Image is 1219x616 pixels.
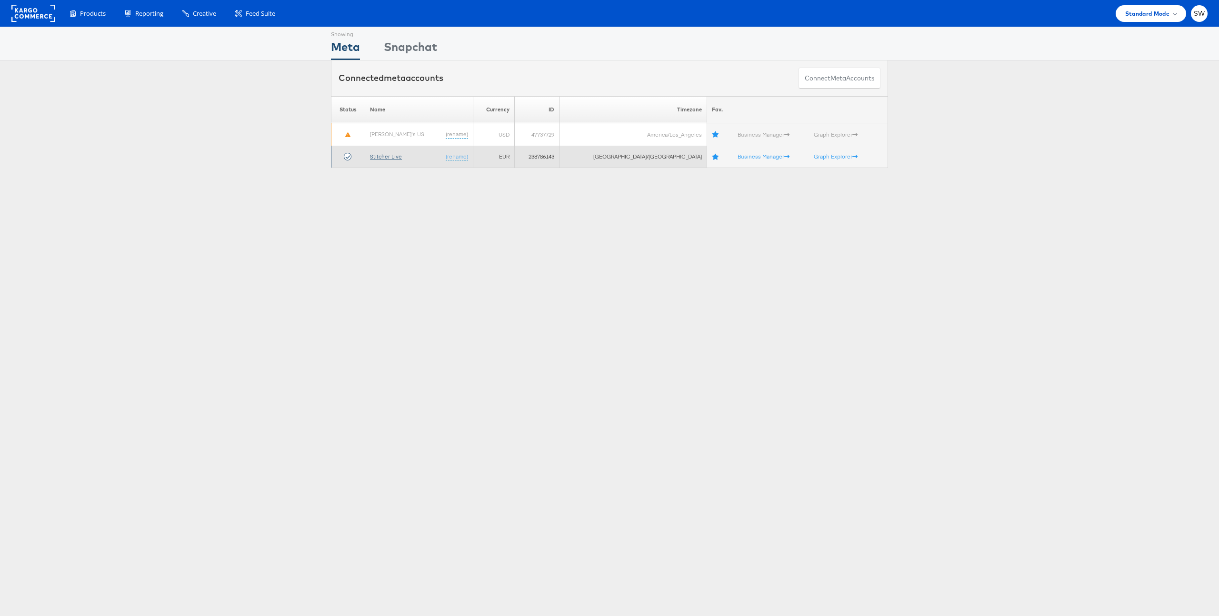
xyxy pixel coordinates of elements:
[738,153,789,160] a: Business Manager
[559,123,707,146] td: America/Los_Angeles
[446,130,468,139] a: (rename)
[135,9,163,18] span: Reporting
[473,123,514,146] td: USD
[246,9,275,18] span: Feed Suite
[473,146,514,168] td: EUR
[830,74,846,83] span: meta
[515,96,559,123] th: ID
[80,9,106,18] span: Products
[814,131,858,138] a: Graph Explorer
[370,130,424,138] a: [PERSON_NAME]'s US
[559,146,707,168] td: [GEOGRAPHIC_DATA]/[GEOGRAPHIC_DATA]
[331,39,360,60] div: Meta
[559,96,707,123] th: Timezone
[814,153,858,160] a: Graph Explorer
[365,96,473,123] th: Name
[384,72,406,83] span: meta
[515,146,559,168] td: 238786143
[446,153,468,161] a: (rename)
[738,131,789,138] a: Business Manager
[193,9,216,18] span: Creative
[799,68,880,89] button: ConnectmetaAccounts
[1194,10,1205,17] span: SW
[339,72,443,84] div: Connected accounts
[331,96,365,123] th: Status
[331,27,360,39] div: Showing
[384,39,437,60] div: Snapchat
[1125,9,1169,19] span: Standard Mode
[370,153,402,160] a: Stitcher Live
[473,96,514,123] th: Currency
[515,123,559,146] td: 47737729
